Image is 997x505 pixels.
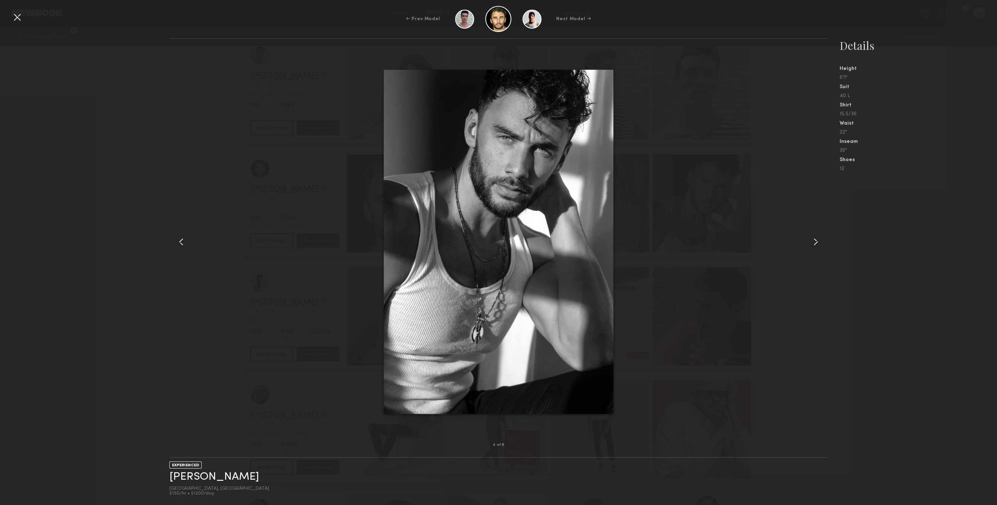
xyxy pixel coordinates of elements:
div: Waist [840,121,997,126]
div: 4 of 6 [493,443,504,447]
div: Next Model → [556,16,591,22]
a: [PERSON_NAME] [169,471,259,483]
div: EXPERIENCED [169,461,202,469]
div: Suit [840,84,997,90]
div: Shirt [840,103,997,108]
div: 15.5/36 [840,112,997,117]
div: $150/hr • $1200/day [169,491,269,496]
div: 32" [840,130,997,135]
div: [GEOGRAPHIC_DATA], [GEOGRAPHIC_DATA] [169,486,269,491]
div: 6'1" [840,75,997,80]
div: Inseam [840,139,997,144]
div: Details [840,38,997,53]
div: 36" [840,148,997,153]
div: ← Prev Model [406,16,440,22]
div: 40 L [840,93,997,99]
div: Height [840,66,997,71]
div: 12 [840,166,997,172]
div: Shoes [840,157,997,163]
